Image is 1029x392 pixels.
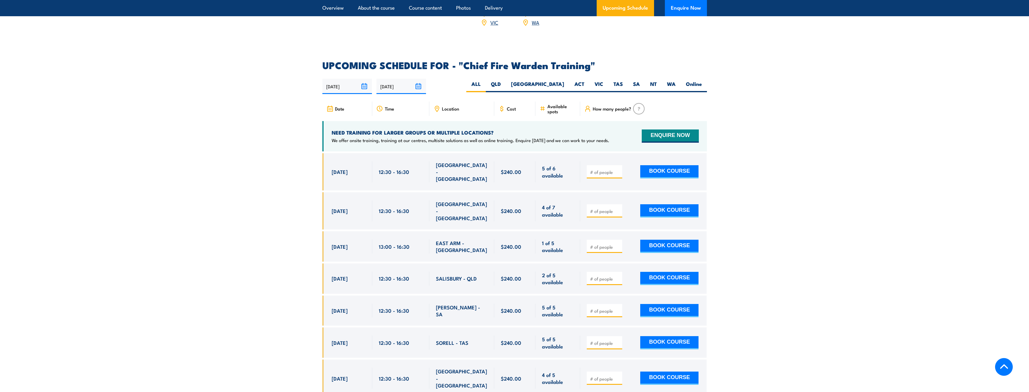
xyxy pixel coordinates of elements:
[590,169,620,175] input: # of people
[590,244,620,250] input: # of people
[640,240,699,253] button: BOOK COURSE
[490,10,497,17] a: SA
[542,371,574,385] span: 4 of 5 available
[501,275,521,282] span: $240.00
[379,275,409,282] span: 12:30 - 16:30
[590,308,620,314] input: # of people
[542,239,574,254] span: 1 of 5 available
[642,129,699,143] button: ENQUIRE NOW
[608,81,628,92] label: TAS
[628,81,645,92] label: SA
[436,275,477,282] span: SALISBURY - QLD
[385,106,394,111] span: Time
[640,372,699,385] button: BOOK COURSE
[332,129,609,136] h4: NEED TRAINING FOR LARGER GROUPS OR MULTIPLE LOCATIONS?
[379,375,409,382] span: 12:30 - 16:30
[332,207,348,214] span: [DATE]
[662,81,681,92] label: WA
[332,307,348,314] span: [DATE]
[322,61,707,69] h2: UPCOMING SCHEDULE FOR - "Chief Fire Warden Training"
[436,304,488,318] span: [PERSON_NAME] - SA
[490,19,498,26] a: VIC
[379,307,409,314] span: 12:30 - 16:30
[542,272,574,286] span: 2 of 5 available
[501,243,521,250] span: $240.00
[506,81,569,92] label: [GEOGRAPHIC_DATA]
[542,336,574,350] span: 5 of 5 available
[436,339,468,346] span: SORELL - TAS
[590,276,620,282] input: # of people
[379,207,409,214] span: 12:30 - 16:30
[332,243,348,250] span: [DATE]
[593,106,631,111] span: How many people?
[640,165,699,178] button: BOOK COURSE
[322,79,372,94] input: From date
[332,275,348,282] span: [DATE]
[379,243,409,250] span: 13:00 - 16:30
[547,104,576,114] span: Available spots
[640,204,699,217] button: BOOK COURSE
[589,81,608,92] label: VIC
[645,81,662,92] label: NT
[335,106,344,111] span: Date
[442,106,459,111] span: Location
[332,375,348,382] span: [DATE]
[640,272,699,285] button: BOOK COURSE
[436,239,488,254] span: EAST ARM - [GEOGRAPHIC_DATA]
[542,204,574,218] span: 4 of 7 available
[332,137,609,143] p: We offer onsite training, training at our centres, multisite solutions as well as online training...
[590,376,620,382] input: # of people
[486,81,506,92] label: QLD
[681,81,707,92] label: Online
[466,81,486,92] label: ALL
[542,165,574,179] span: 5 of 6 available
[532,19,539,26] a: WA
[436,200,488,221] span: [GEOGRAPHIC_DATA] - [GEOGRAPHIC_DATA]
[569,81,589,92] label: ACT
[590,208,620,214] input: # of people
[501,339,521,346] span: $240.00
[376,79,426,94] input: To date
[332,339,348,346] span: [DATE]
[501,207,521,214] span: $240.00
[501,307,521,314] span: $240.00
[640,336,699,349] button: BOOK COURSE
[379,168,409,175] span: 12:30 - 16:30
[436,368,488,389] span: [GEOGRAPHIC_DATA] - [GEOGRAPHIC_DATA]
[542,304,574,318] span: 5 of 5 available
[501,168,521,175] span: $240.00
[532,10,540,17] a: TAS
[379,339,409,346] span: 12:30 - 16:30
[332,168,348,175] span: [DATE]
[507,106,516,111] span: Cost
[590,340,620,346] input: # of people
[501,375,521,382] span: $240.00
[436,161,488,182] span: [GEOGRAPHIC_DATA] - [GEOGRAPHIC_DATA]
[640,304,699,317] button: BOOK COURSE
